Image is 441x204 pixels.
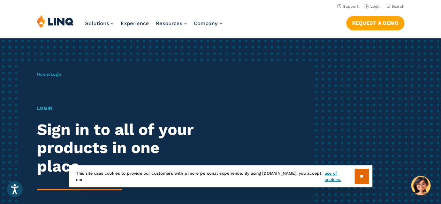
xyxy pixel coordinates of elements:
a: Experience [121,20,149,27]
img: LINQ | K‑12 Software [37,15,74,28]
span: Search [391,4,404,9]
button: Open Search Bar [386,4,404,9]
button: Hello, have a question? Let’s chat. [411,176,431,195]
h1: Login [37,105,207,112]
nav: Button Navigation [346,15,404,30]
a: Request a Demo [346,16,404,30]
span: Login [51,72,61,77]
h2: Sign in to all of your products in one place. [37,121,207,176]
nav: Primary Navigation [85,15,222,38]
a: Support [337,4,359,9]
a: Home [37,72,49,77]
span: Solutions [85,20,109,27]
span: / [37,72,61,77]
a: Company [194,20,222,27]
a: Solutions [85,20,114,27]
span: Company [194,20,218,27]
div: This site uses cookies to provide our customers with a more personal experience. By using [DOMAIN... [69,165,372,187]
a: Login [364,4,381,9]
span: Resources [156,20,182,27]
a: use of cookies. [325,170,354,183]
a: Resources [156,20,187,27]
